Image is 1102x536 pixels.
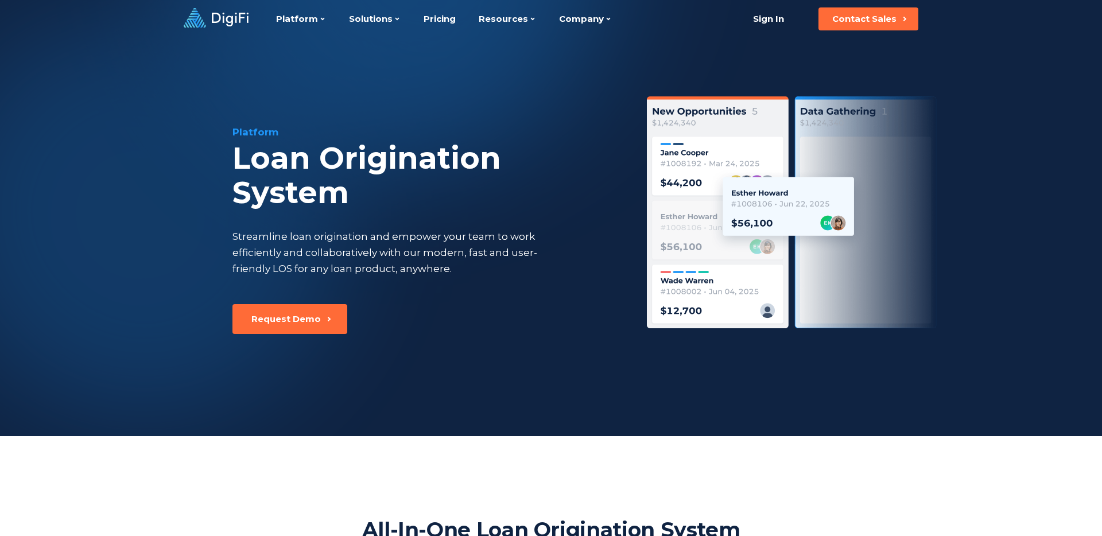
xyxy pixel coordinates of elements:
[232,141,618,210] div: Loan Origination System
[232,125,618,139] div: Platform
[232,228,558,277] div: Streamline loan origination and empower your team to work efficiently and collaboratively with ou...
[818,7,918,30] button: Contact Sales
[739,7,798,30] a: Sign In
[832,13,897,25] div: Contact Sales
[251,313,321,325] div: Request Demo
[232,304,347,334] button: Request Demo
